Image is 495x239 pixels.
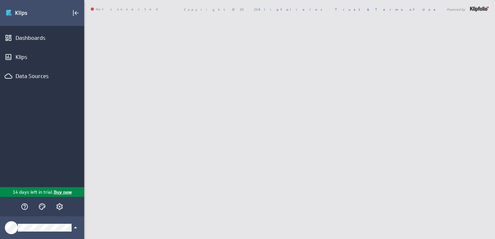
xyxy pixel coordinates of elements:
[53,189,72,196] p: Buy now
[6,8,51,18] div: Go to Dashboards
[16,53,69,61] div: Klips
[16,34,69,41] div: Dashboards
[91,7,163,11] span: Not connected.
[56,203,63,211] svg: Account and settings
[335,7,440,12] a: Trust & Terms of Use
[447,8,465,11] span: Powered by
[16,73,69,80] div: Data Sources
[37,201,48,212] div: Themes
[470,6,489,12] img: logo-footer.png
[6,8,51,18] img: Klipfolio klips logo
[13,189,53,196] p: 14 days left in trial.
[54,201,65,212] div: Account and settings
[19,201,30,212] div: Help
[38,203,46,211] svg: Themes
[184,8,328,11] span: Copyright © 2025
[259,7,328,12] a: Klipfolio Inc.
[70,7,81,18] div: Collapse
